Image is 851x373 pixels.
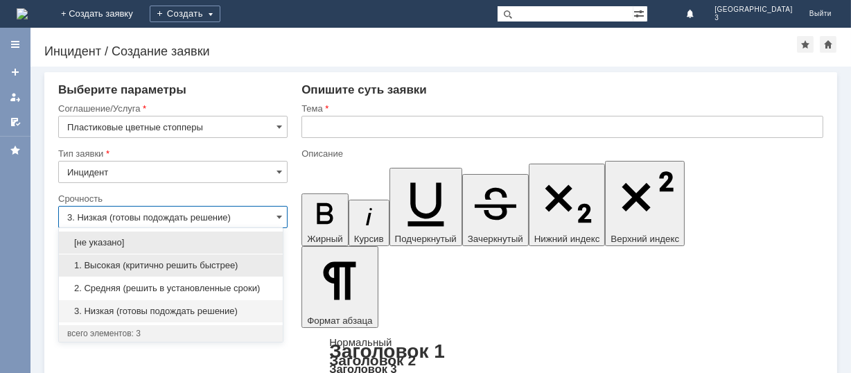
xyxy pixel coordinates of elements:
div: Соглашение/Услуга [58,104,285,113]
span: Нижний индекс [534,234,600,244]
div: Создать [150,6,220,22]
a: Заголовок 2 [329,352,416,368]
div: всего элементов: 3 [67,328,274,339]
span: Опишите суть заявки [301,83,427,96]
button: Нижний индекс [529,164,606,246]
img: logo [17,8,28,19]
span: Подчеркнутый [395,234,457,244]
span: Выберите параметры [58,83,186,96]
a: Заголовок 1 [329,340,445,362]
button: Подчеркнутый [389,168,462,246]
span: Жирный [307,234,343,244]
div: Тема [301,104,821,113]
span: 1. Высокая (критично решить быстрее) [67,260,274,271]
div: Сделать домашней страницей [820,36,836,53]
span: Курсив [354,234,384,244]
div: Инцидент / Создание заявки [44,44,797,58]
span: [не указано] [67,237,274,248]
span: 3. Низкая (готовы подождать решение) [67,306,274,317]
button: Верхний индекс [605,161,685,246]
span: Расширенный поиск [633,6,647,19]
span: Формат абзаца [307,315,372,326]
button: Жирный [301,193,349,246]
span: [GEOGRAPHIC_DATA] [714,6,793,14]
span: Верхний индекс [611,234,679,244]
span: 2. Средняя (решить в установленные сроки) [67,283,274,294]
a: Создать заявку [4,61,26,83]
button: Формат абзаца [301,246,378,328]
button: Зачеркнутый [462,174,529,246]
a: Мои заявки [4,86,26,108]
div: Срочность [58,194,285,203]
div: Описание [301,149,821,158]
button: Курсив [349,200,389,246]
div: Добавить в избранное [797,36,814,53]
a: Нормальный [329,336,392,348]
span: 3 [714,14,793,22]
a: Перейти на домашнюю страницу [17,8,28,19]
a: Мои согласования [4,111,26,133]
div: Тип заявки [58,149,285,158]
span: Зачеркнутый [468,234,523,244]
